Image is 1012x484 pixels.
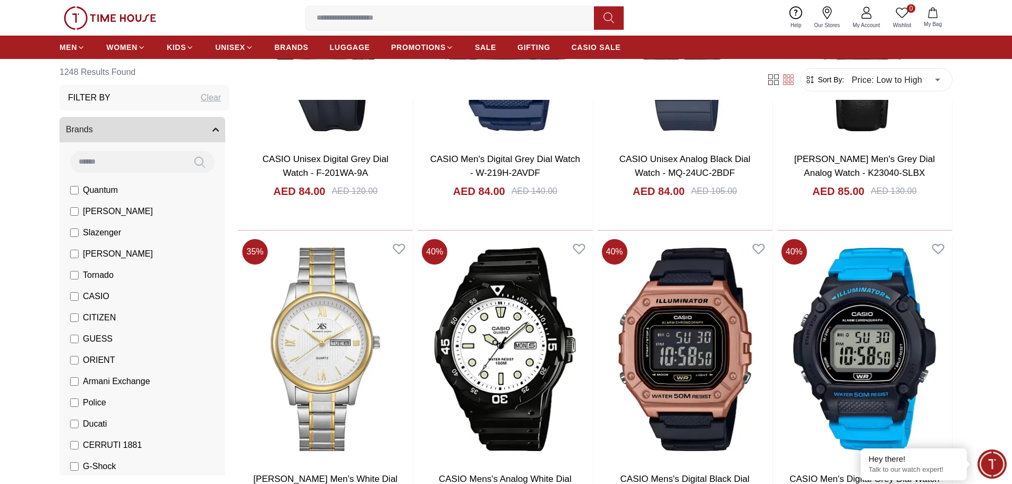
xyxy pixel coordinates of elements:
a: Our Stores [808,4,846,31]
input: Slazenger [70,228,79,237]
span: 40 % [602,239,627,265]
input: GUESS [70,335,79,343]
a: BRANDS [275,38,309,57]
div: Hey there! [869,454,959,464]
span: Wishlist [889,21,915,29]
span: Quantum [83,184,118,197]
a: [PERSON_NAME] Men's Grey Dial Analog Watch - K23040-SLBX [794,154,935,178]
span: SALE [475,42,496,53]
a: Help [784,4,808,31]
a: CASIO Unisex Digital Grey Dial Watch - F-201WA-9A [262,154,388,178]
span: GUESS [83,333,113,345]
a: LUGGAGE [330,38,370,57]
span: GIFTING [517,42,550,53]
span: Our Stores [810,21,844,29]
img: Kenneth Scott Men's White Dial Analog Watch - K23029-TBTW [238,235,413,463]
span: ORIENT [83,354,115,367]
img: ... [64,6,156,30]
h3: Filter By [68,91,110,104]
span: 40 % [781,239,807,265]
h4: AED 85.00 [812,184,864,199]
div: AED 120.00 [331,185,377,198]
a: 0Wishlist [887,4,917,31]
button: Brands [59,117,225,142]
input: Armani Exchange [70,377,79,386]
span: KIDS [167,42,186,53]
input: CERRUTI 1881 [70,441,79,449]
div: Chat Widget [977,449,1007,479]
span: UNISEX [215,42,245,53]
span: Slazenger [83,226,121,239]
span: CASIO SALE [572,42,621,53]
div: AED 140.00 [512,185,557,198]
button: My Bag [917,5,948,30]
a: GIFTING [517,38,550,57]
img: CASIO Mens's Digital Black Dial Watch - W-218HM-5BVDF [598,235,772,463]
span: Tornado [83,269,114,282]
span: WOMEN [106,42,138,53]
span: CITIZEN [83,311,116,324]
div: AED 130.00 [871,185,916,198]
a: CASIO SALE [572,38,621,57]
div: AED 105.00 [691,185,737,198]
span: CASIO [83,290,109,303]
a: CASIO Men's Digital Grey Dial Watch - W-219H-2AVDF [430,154,580,178]
span: MEN [59,42,77,53]
h4: AED 84.00 [274,184,326,199]
span: 35 % [242,239,268,265]
span: [PERSON_NAME] [83,205,153,218]
button: Sort By: [805,74,844,85]
input: CASIO [70,292,79,301]
input: CITIZEN [70,313,79,322]
a: PROMOTIONS [391,38,454,57]
span: G-Shock [83,460,116,473]
span: Brands [66,123,93,136]
input: [PERSON_NAME] [70,207,79,216]
a: SALE [475,38,496,57]
span: My Bag [920,20,946,28]
h4: AED 84.00 [633,184,685,199]
span: BRANDS [275,42,309,53]
input: G-Shock [70,462,79,471]
a: WOMEN [106,38,146,57]
span: Ducati [83,418,107,430]
a: CASIO Unisex Analog Black Dial Watch - MQ-24UC-2BDF [619,154,751,178]
input: ORIENT [70,356,79,364]
input: Tornado [70,271,79,279]
input: Ducati [70,420,79,428]
a: UNISEX [215,38,253,57]
img: CASIO Men's Digital Grey Dial Watch - W-219H-2A2VDF [777,235,952,463]
a: KIDS [167,38,194,57]
span: 0 [907,4,915,13]
input: [PERSON_NAME] [70,250,79,258]
span: Armani Exchange [83,375,150,388]
span: Help [786,21,806,29]
a: MEN [59,38,85,57]
span: LUGGAGE [330,42,370,53]
span: My Account [848,21,885,29]
input: Police [70,398,79,407]
span: CERRUTI 1881 [83,439,142,452]
input: Quantum [70,186,79,194]
h6: 1248 Results Found [59,60,229,85]
span: PROMOTIONS [391,42,446,53]
span: 40 % [422,239,447,265]
h4: AED 84.00 [453,184,505,199]
span: Police [83,396,106,409]
span: Sort By: [815,74,844,85]
div: Clear [201,91,221,104]
p: Talk to our watch expert! [869,465,959,474]
img: CASIO Mens's Analog White Dial Watch - MRW-200H-7E [418,235,592,463]
span: [PERSON_NAME] [83,248,153,260]
div: Price: Low to High [844,65,948,95]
